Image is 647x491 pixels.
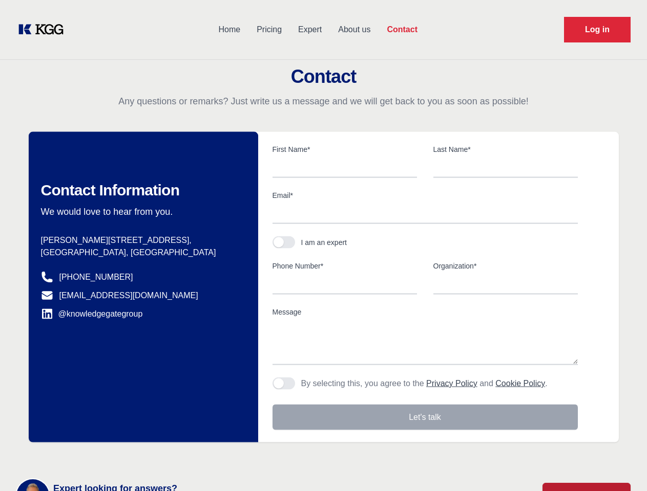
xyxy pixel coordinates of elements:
button: Let's talk [273,405,578,430]
p: Any questions or remarks? Just write us a message and we will get back to you as soon as possible! [12,95,635,107]
label: Organization* [433,261,578,271]
a: Home [210,16,248,43]
a: [PHONE_NUMBER] [59,271,133,283]
a: Contact [379,16,426,43]
h2: Contact Information [41,181,242,199]
a: [EMAIL_ADDRESS][DOMAIN_NAME] [59,289,198,302]
div: I am an expert [301,237,347,248]
p: [PERSON_NAME][STREET_ADDRESS], [41,234,242,247]
a: Request Demo [564,17,631,42]
a: Expert [290,16,330,43]
a: Pricing [248,16,290,43]
label: Email* [273,190,578,200]
a: Cookie Policy [495,379,545,388]
p: We would love to hear from you. [41,206,242,218]
label: Phone Number* [273,261,417,271]
a: Privacy Policy [426,379,477,388]
h2: Contact [12,66,635,87]
label: Last Name* [433,144,578,154]
a: KOL Knowledge Platform: Talk to Key External Experts (KEE) [16,21,72,38]
p: By selecting this, you agree to the and . [301,377,548,390]
a: About us [330,16,379,43]
label: First Name* [273,144,417,154]
label: Message [273,307,578,317]
p: [GEOGRAPHIC_DATA], [GEOGRAPHIC_DATA] [41,247,242,259]
iframe: Chat Widget [596,442,647,491]
a: @knowledgegategroup [41,308,143,320]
